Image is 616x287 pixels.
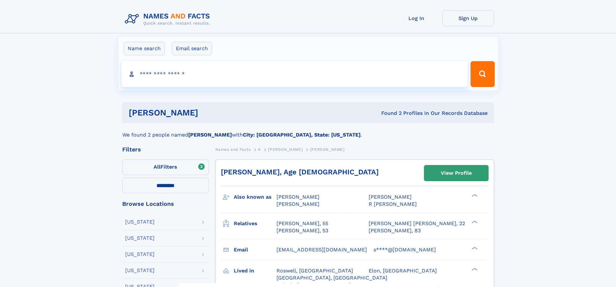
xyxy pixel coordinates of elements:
[122,123,494,139] div: We found 2 people named with .
[369,194,412,200] span: [PERSON_NAME]
[258,147,261,152] span: K
[369,220,465,227] a: [PERSON_NAME] [PERSON_NAME], 22
[215,145,251,153] a: Names and Facts
[243,132,361,138] b: City: [GEOGRAPHIC_DATA], State: [US_STATE]
[470,193,478,198] div: ❯
[122,201,209,207] div: Browse Locations
[154,164,160,170] span: All
[122,10,215,28] img: Logo Names and Facts
[125,219,155,225] div: [US_STATE]
[125,252,155,257] div: [US_STATE]
[470,246,478,250] div: ❯
[234,218,276,229] h3: Relatives
[122,160,209,175] label: Filters
[424,165,488,181] a: View Profile
[369,227,421,234] a: [PERSON_NAME], 83
[391,10,442,26] a: Log In
[188,132,232,138] b: [PERSON_NAME]
[125,268,155,273] div: [US_STATE]
[470,61,494,87] button: Search Button
[276,201,319,207] span: [PERSON_NAME]
[124,42,165,55] label: Name search
[268,147,303,152] span: [PERSON_NAME]
[369,201,417,207] span: R [PERSON_NAME]
[234,192,276,203] h3: Also known as
[276,194,319,200] span: [PERSON_NAME]
[221,168,379,176] a: [PERSON_NAME], Age [DEMOGRAPHIC_DATA]
[122,147,209,152] div: Filters
[290,110,488,117] div: Found 2 Profiles In Our Records Database
[122,61,468,87] input: search input
[234,265,276,276] h3: Lived in
[234,244,276,255] h3: Email
[442,10,494,26] a: Sign Up
[125,236,155,241] div: [US_STATE]
[276,275,387,281] span: [GEOGRAPHIC_DATA], [GEOGRAPHIC_DATA]
[258,145,261,153] a: K
[268,145,303,153] a: [PERSON_NAME]
[310,147,345,152] span: [PERSON_NAME]
[129,109,290,117] h1: [PERSON_NAME]
[172,42,212,55] label: Email search
[276,220,328,227] a: [PERSON_NAME], 55
[369,268,437,274] span: Elon, [GEOGRAPHIC_DATA]
[470,267,478,271] div: ❯
[276,247,367,253] span: [EMAIL_ADDRESS][DOMAIN_NAME]
[470,220,478,224] div: ❯
[276,268,353,274] span: Roswell, [GEOGRAPHIC_DATA]
[441,166,472,181] div: View Profile
[276,227,328,234] a: [PERSON_NAME], 53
